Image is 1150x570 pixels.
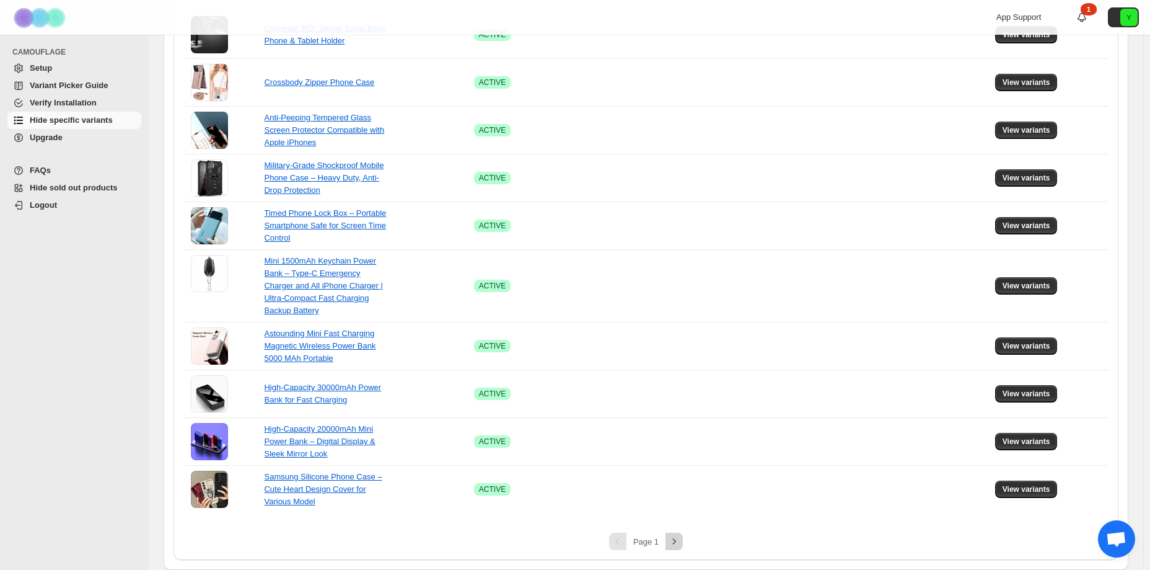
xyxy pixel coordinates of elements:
span: ACTIVE [479,484,506,494]
button: View variants [995,481,1058,498]
a: High-Capacity 20000mAh Mini Power Bank – Digital Display & Sleek Mirror Look [264,424,375,458]
a: Verify Installation [7,94,141,112]
button: View variants [995,433,1058,450]
span: ACTIVE [479,30,506,40]
a: Hide specific variants [7,112,141,129]
span: Page 1 [633,537,659,546]
span: View variants [1003,281,1050,291]
img: High-Capacity 30000mAh Power Bank for Fast Charging [191,375,228,412]
div: 1 [1081,3,1097,16]
button: Next [665,533,683,550]
span: Avatar with initials Y [1120,9,1138,26]
span: ACTIVE [479,221,506,231]
text: Y [1126,14,1131,21]
a: Upgrade [7,129,141,146]
a: Anti-Peeping Tempered Glass Screen Protector Compatible with Apple iPhones [264,113,384,147]
span: View variants [1003,341,1050,351]
a: High-Capacity 30000mAh Power Bank for Fast Charging [264,383,381,404]
img: Military-Grade Shockproof Mobile Phone Case – Heavy Duty, Anti-Drop Protection [191,159,228,197]
span: View variants [1003,78,1050,87]
a: Open chat [1098,520,1135,558]
button: View variants [995,385,1058,403]
a: Hide sold out products [7,179,141,197]
span: CAMOUFLAGE [12,47,143,57]
img: Crossbody Zipper Phone Case [191,64,228,101]
a: Variant Picker Guide [7,77,141,94]
span: View variants [1003,30,1050,40]
nav: Pagination [183,533,1108,550]
span: Upgrade [30,133,63,142]
span: App Support [996,12,1041,22]
img: Timed Phone Lock Box – Portable Smartphone Safe for Screen Time Control [191,207,228,244]
span: View variants [1003,389,1050,399]
span: FAQs [30,166,51,175]
button: View variants [995,169,1058,187]
img: Samsung Silicone Phone Case – Cute Heart Design Cover for Various Model [191,471,228,508]
span: View variants [1003,221,1050,231]
img: Astounding Mini Fast Charging Magnetic Wireless Power Bank 5000 MAh Portable [191,327,228,365]
span: Hide sold out products [30,183,118,192]
a: Crossbody Zipper Phone Case [264,78,374,87]
a: FAQs [7,162,141,179]
span: View variants [1003,437,1050,447]
span: View variants [1003,484,1050,494]
span: Verify Installation [30,98,97,107]
span: ACTIVE [479,341,506,351]
img: High-Capacity 20000mAh Mini Power Bank – Digital Display & Sleek Mirror Look [191,423,228,460]
span: ACTIVE [479,281,506,291]
img: Camouflage [10,1,72,35]
a: Timed Phone Lock Box – Portable Smartphone Safe for Screen Time Control [264,208,386,243]
span: ACTIVE [479,78,506,87]
a: 1 [1076,11,1088,24]
a: Mini 1500mAh Keychain Power Bank – Type-C Emergency Charger and All iPhone Charger | Ultra-Compac... [264,256,382,315]
button: View variants [995,277,1058,295]
span: ACTIVE [479,389,506,399]
button: View variants [995,74,1058,91]
button: View variants [995,122,1058,139]
a: Setup [7,60,141,77]
a: Military-Grade Shockproof Mobile Phone Case – Heavy Duty, Anti-Drop Protection [264,161,384,195]
span: Hide specific variants [30,115,113,125]
span: Variant Picker Guide [30,81,108,90]
span: Logout [30,200,57,210]
a: Astounding Mini Fast Charging Magnetic Wireless Power Bank 5000 MAh Portable [264,329,375,363]
img: Anti-Peeping Tempered Glass Screen Protector Compatible with Apple iPhones [191,112,228,149]
span: ACTIVE [479,173,506,183]
span: ACTIVE [479,437,506,447]
button: Avatar with initials Y [1108,7,1139,27]
a: Logout [7,197,141,214]
button: View variants [995,217,1058,234]
button: View variants [995,26,1058,43]
span: View variants [1003,173,1050,183]
button: View variants [995,337,1058,355]
span: Setup [30,63,52,73]
img: Mini 1500mAh Keychain Power Bank – Type-C Emergency Charger and All iPhone Charger | Ultra-Compac... [191,255,228,292]
span: View variants [1003,125,1050,135]
a: Samsung Silicone Phone Case – Cute Heart Design Cover for Various Model [264,472,382,506]
span: ACTIVE [479,125,506,135]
